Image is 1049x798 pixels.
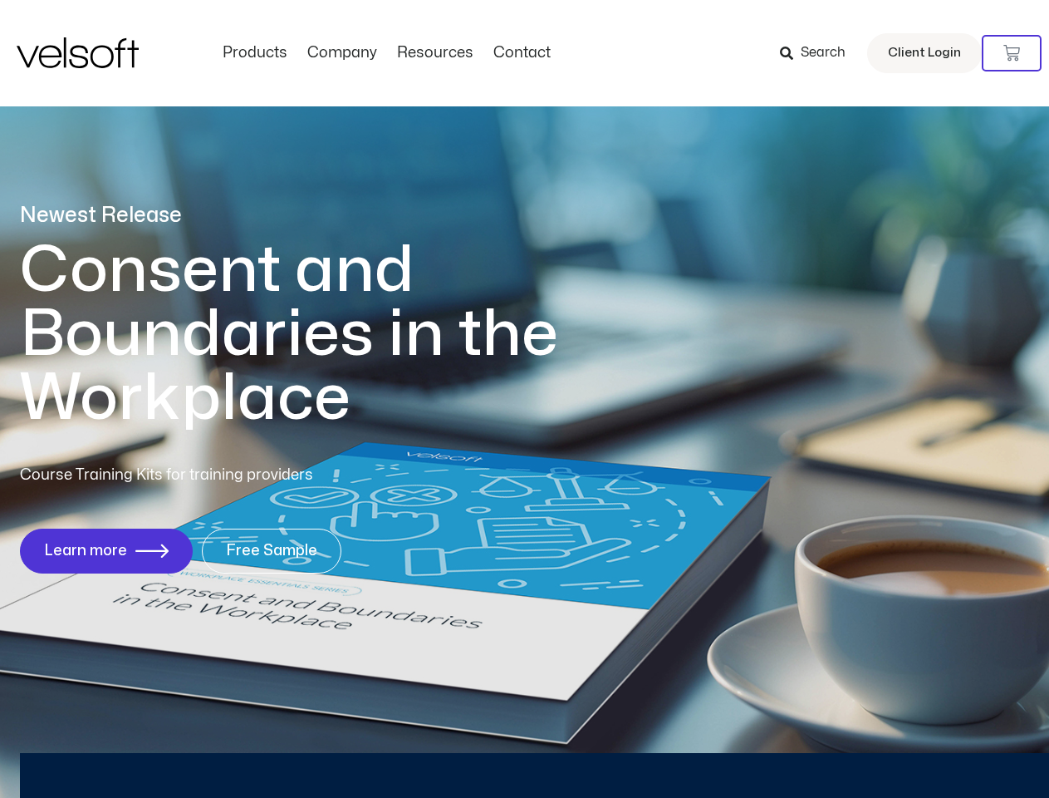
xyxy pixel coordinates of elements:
[20,201,626,230] p: Newest Release
[20,529,193,574] a: Learn more
[867,33,982,73] a: Client Login
[483,44,561,62] a: ContactMenu Toggle
[202,529,341,574] a: Free Sample
[213,44,297,62] a: ProductsMenu Toggle
[387,44,483,62] a: ResourcesMenu Toggle
[226,543,317,559] span: Free Sample
[17,37,139,68] img: Velsoft Training Materials
[297,44,387,62] a: CompanyMenu Toggle
[213,44,561,62] nav: Menu
[20,464,434,487] p: Course Training Kits for training providers
[888,42,961,64] span: Client Login
[44,543,127,559] span: Learn more
[780,39,857,67] a: Search
[20,239,626,431] h1: Consent and Boundaries in the Workplace
[801,42,846,64] span: Search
